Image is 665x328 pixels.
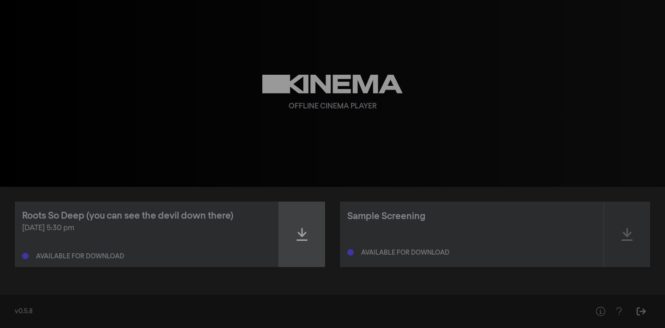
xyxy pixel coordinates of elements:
[36,253,124,260] div: Available for download
[591,302,610,321] button: Help
[22,209,233,223] div: Roots So Deep (you can see the devil down there)
[347,209,425,223] div: Sample Screening
[15,307,573,316] div: v0.5.8
[289,101,377,112] div: Offline Cinema Player
[610,302,628,321] button: Help
[22,223,271,234] div: [DATE] 5:30 pm
[632,302,650,321] button: Sign Out
[361,250,449,256] div: Available for download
